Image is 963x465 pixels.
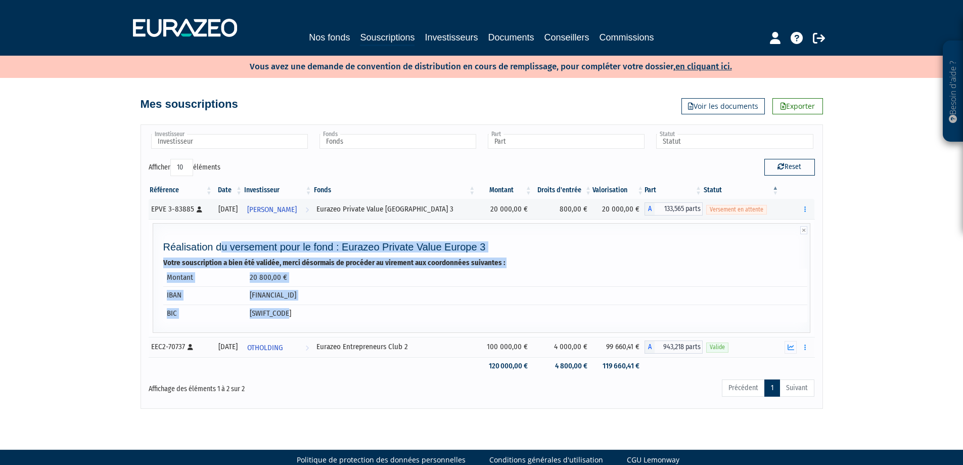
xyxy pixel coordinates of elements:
button: Reset [764,159,815,175]
td: 119 660,41 € [592,357,645,375]
span: A [645,202,655,216]
p: Vous avez une demande de convention de distribution en cours de remplissage, pour compléter votre... [220,58,732,73]
a: Commissions [600,30,654,45]
strong: Votre souscription a bien été validée, merci désormais de procéder au virement aux coordonnées su... [163,258,505,267]
h4: Réalisation du versement pour le fond : Eurazeo Private Value Europe 3 [163,241,808,252]
div: EPVE 3-83885 [151,204,210,215]
p: Besoin d'aide ? [947,46,959,137]
h4: Mes souscriptions [141,98,238,110]
a: Exporter [772,98,823,114]
td: 800,00 € [533,199,592,219]
span: Valide [706,343,728,352]
td: 100 000,00 € [476,337,532,357]
th: Fonds: activer pour trier la colonne par ordre croissant [313,182,477,199]
td: 120 000,00 € [476,357,532,375]
td: 4 000,00 € [533,337,592,357]
td: [FINANCIAL_ID] [246,286,808,304]
td: BIC [163,305,246,322]
span: 943,218 parts [655,341,703,354]
a: CGU Lemonway [627,455,679,465]
div: A - Eurazeo Entrepreneurs Club 2 [645,341,703,354]
td: [SWIFT_CODE] [246,305,808,322]
span: Versement en attente [706,205,767,215]
th: Date: activer pour trier la colonne par ordre croissant [213,182,243,199]
a: Politique de protection des données personnelles [297,455,466,465]
i: Voir l'investisseur [305,339,309,357]
a: OTHOLDING [243,337,313,357]
div: Eurazeo Private Value [GEOGRAPHIC_DATA] 3 [316,204,473,215]
label: Afficher éléments [149,159,220,176]
td: Montant [163,269,246,286]
a: Conditions générales d'utilisation [489,455,603,465]
a: Souscriptions [360,30,415,46]
th: Valorisation: activer pour trier la colonne par ordre croissant [592,182,645,199]
th: Droits d'entrée: activer pour trier la colonne par ordre croissant [533,182,592,199]
a: Nos fonds [309,30,350,45]
th: Investisseur: activer pour trier la colonne par ordre croissant [243,182,313,199]
span: A [645,341,655,354]
td: 20 000,00 € [476,199,532,219]
div: Affichage des éléments 1 à 2 sur 2 [149,378,418,395]
td: IBAN [163,286,246,304]
a: Investisseurs [425,30,478,45]
i: [Français] Personne physique [188,344,193,350]
th: Part: activer pour trier la colonne par ordre croissant [645,182,703,199]
div: [DATE] [217,204,240,215]
td: 99 660,41 € [592,337,645,357]
div: Eurazeo Entrepreneurs Club 2 [316,342,473,352]
th: Statut : activer pour trier la colonne par ordre d&eacute;croissant [703,182,779,199]
i: [Français] Personne physique [197,206,202,213]
div: [DATE] [217,342,240,352]
th: Montant: activer pour trier la colonne par ordre croissant [476,182,532,199]
div: A - Eurazeo Private Value Europe 3 [645,202,703,216]
a: 1 [764,379,780,397]
div: EEC2-70737 [151,342,210,352]
span: 133,565 parts [655,202,703,216]
span: [PERSON_NAME] [247,200,297,219]
a: en cliquant ici. [675,61,732,72]
td: 4 800,00 € [533,357,592,375]
i: Voir l'investisseur [305,200,309,219]
a: Conseillers [544,30,589,45]
th: Référence : activer pour trier la colonne par ordre croissant [149,182,213,199]
a: Voir les documents [681,98,765,114]
span: OTHOLDING [247,339,283,357]
select: Afficheréléments [170,159,193,176]
img: 1732889491-logotype_eurazeo_blanc_rvb.png [133,19,237,37]
td: 20 800,00 € [246,269,808,286]
a: [PERSON_NAME] [243,199,313,219]
a: Documents [488,30,534,45]
td: 20 000,00 € [592,199,645,219]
